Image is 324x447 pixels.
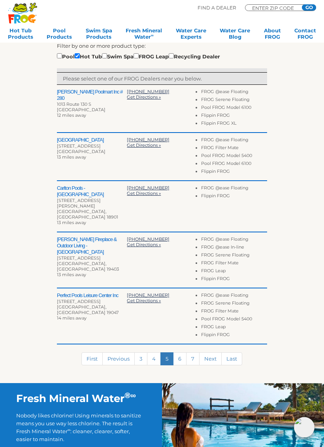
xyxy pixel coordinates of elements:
[57,272,86,277] span: 13 miles away
[201,252,267,260] li: FROG Serene Floating
[201,137,267,145] li: FROG @ease Floating
[57,255,127,261] div: [STREET_ADDRESS]
[201,236,267,244] li: FROG @ease Floating
[294,27,316,43] a: ContactFROG
[8,27,33,43] a: Hot TubProducts
[127,185,170,191] a: [PHONE_NUMBER]
[127,142,161,148] a: Get Directions »
[201,105,267,112] li: Pool FROG Model 6100
[173,352,186,365] a: 6
[199,352,222,365] a: Next
[57,42,146,50] label: Filter by one or more product type:
[57,52,220,60] div: Pool Hot Tub Swim Spa FROG Leap Recycling Dealer
[127,137,170,142] a: [PHONE_NUMBER]
[220,27,250,43] a: Water CareBlog
[57,299,127,304] div: [STREET_ADDRESS]
[201,89,267,97] li: FROG @ease Floating
[201,332,267,340] li: Flippin FROG
[201,120,267,128] li: Flippin FROG XL
[201,153,267,161] li: Pool FROG Model 5400
[57,185,127,198] h2: Carlton Pools - [GEOGRAPHIC_DATA]
[47,27,72,43] a: PoolProducts
[57,220,86,225] span: 13 miles away
[57,261,127,272] div: [GEOGRAPHIC_DATA], [GEOGRAPHIC_DATA] 19403
[57,236,127,255] h2: [PERSON_NAME] Fireplace & Outdoor Living - [GEOGRAPHIC_DATA]
[201,97,267,105] li: FROG Serene Floating
[186,352,200,365] a: 7
[63,75,261,82] p: Please select one of our FROG Dealers near you below.
[201,324,267,332] li: FROG Leap
[57,137,127,143] h2: [GEOGRAPHIC_DATA]
[57,315,87,321] span: 14 miles away
[127,191,161,196] a: Get Directions »
[57,209,127,220] div: [GEOGRAPHIC_DATA], [GEOGRAPHIC_DATA] 18901
[57,89,127,101] h2: [PERSON_NAME] Poolmart Inc # 280
[201,168,267,176] li: Flippin FROG
[68,428,70,432] sup: ∞
[201,193,267,201] li: Flippin FROG
[57,149,127,154] div: [GEOGRAPHIC_DATA]
[302,4,316,11] input: GO
[127,292,170,298] a: [PHONE_NUMBER]
[221,352,242,365] a: Last
[127,236,170,242] a: [PHONE_NUMBER]
[134,352,147,365] a: 3
[127,89,170,94] a: [PHONE_NUMBER]
[201,145,267,153] li: FROG Filter Mate
[57,292,127,299] h2: Perfect Pools Leisure Center Inc
[201,308,267,316] li: FROG Filter Mate
[201,292,267,300] li: FROG @ease Floating
[160,352,173,365] a: 5
[126,27,162,43] a: Fresh MineralWater∞
[57,112,86,118] span: 12 miles away
[201,112,267,120] li: Flippin FROG
[198,4,236,11] p: Find A Dealer
[201,161,267,168] li: Pool FROG Model 6100
[57,198,127,209] div: [STREET_ADDRESS][PERSON_NAME]
[127,298,161,303] a: Get Directions »
[251,6,299,10] input: Zip Code Form
[81,352,103,365] a: First
[201,244,267,252] li: FROG @ease In-line
[176,27,206,43] a: Water CareExperts
[201,300,267,308] li: FROG Serene Floating
[201,268,267,276] li: FROG Leap
[57,107,127,112] div: [GEOGRAPHIC_DATA]
[124,391,130,400] sup: ®
[130,391,136,400] sup: ∞
[57,101,127,107] div: 1013 Route 130 S
[86,27,112,43] a: Swim SpaProducts
[201,316,267,324] li: Pool FROG Model 5400
[294,417,315,438] img: openIcon
[57,143,127,149] div: [STREET_ADDRESS]
[201,276,267,284] li: Flippin FROG
[201,260,267,268] li: FROG Filter Mate
[127,94,161,100] a: Get Directions »
[264,27,281,43] a: AboutFROG
[57,304,127,315] div: [GEOGRAPHIC_DATA], [GEOGRAPHIC_DATA] 19047
[201,185,267,193] li: FROG @ease Floating
[151,33,154,37] sup: ∞
[102,352,135,365] a: Previous
[16,392,146,405] h2: Fresh Mineral Water
[127,242,161,247] a: Get Directions »
[57,154,86,160] span: 13 miles away
[147,352,161,365] a: 4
